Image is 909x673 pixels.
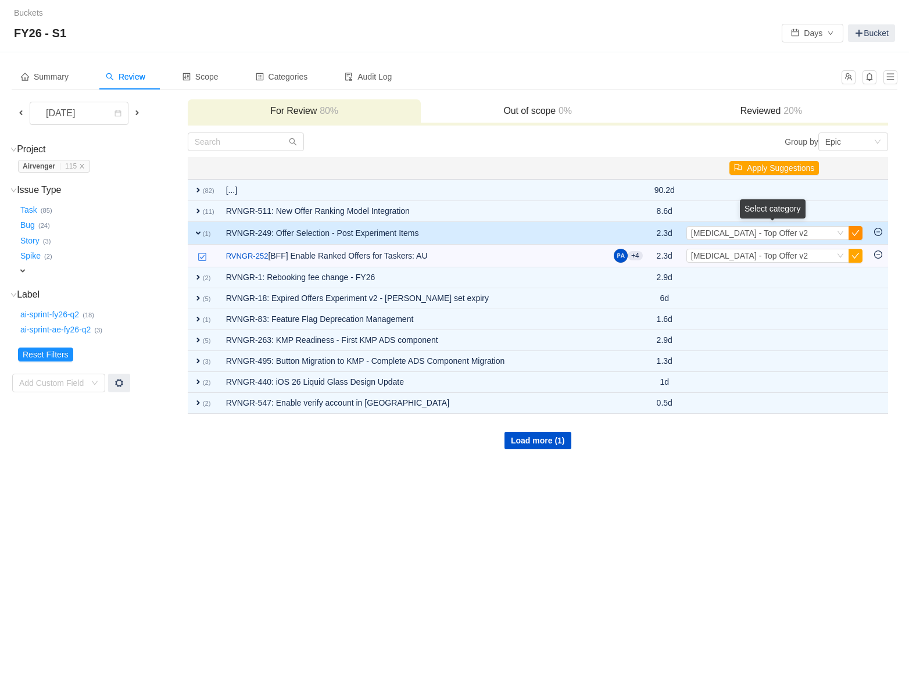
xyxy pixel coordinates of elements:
td: 0.5d [649,393,681,414]
span: expand [194,228,203,238]
a: Bucket [848,24,895,42]
span: expand [194,398,203,407]
h3: Out of scope [427,105,649,117]
img: PA [614,249,628,263]
button: icon: flagApply Suggestions [729,161,819,175]
div: Add Custom Field [19,377,85,389]
button: ai-sprint-ae-fy26-q2 [18,321,94,339]
button: Bug [18,216,38,235]
i: icon: minus-circle [874,250,882,259]
td: RVNGR-18: Expired Offers Experiment v2 - [PERSON_NAME] set expiry [220,288,608,309]
td: RVNGR-511: New Offer Ranking Model Integration [220,201,608,222]
td: 2.9d [649,330,681,351]
div: [DATE] [37,102,87,124]
div: Select category [740,199,806,219]
small: (1) [203,230,211,237]
i: icon: calendar [114,110,121,118]
small: (3) [43,238,51,245]
aui-badge: +4 [628,251,643,260]
small: (82) [203,187,214,194]
a: Buckets [14,8,43,17]
span: 20% [781,106,802,116]
span: expand [194,335,203,345]
i: icon: down [10,146,17,153]
div: Epic [825,133,841,151]
span: [MEDICAL_DATA] - Top Offer v2 [691,251,808,260]
button: Reset Filters [18,348,73,361]
small: (3) [94,327,102,334]
small: (3) [203,358,211,365]
small: (2) [203,274,211,281]
span: expand [18,266,27,275]
i: icon: control [182,73,191,81]
span: expand [194,273,203,282]
small: (5) [203,295,211,302]
small: (18) [83,312,94,318]
i: icon: down [91,380,98,388]
td: 90.2d [649,180,681,201]
i: icon: down [837,230,844,238]
i: icon: close [79,163,85,169]
h3: Reviewed [660,105,882,117]
button: icon: bell [863,70,876,84]
h3: Label [18,289,187,300]
span: 115 [65,162,77,170]
td: RVNGR-440: iOS 26 Liquid Glass Design Update [220,372,608,393]
td: 2.3d [649,245,681,267]
i: icon: minus-circle [874,228,882,236]
small: (24) [38,222,50,229]
small: (2) [44,253,52,260]
td: [...] [220,180,608,201]
button: ai-sprint-fy26-q2 [18,305,83,324]
span: 0% [556,106,572,116]
button: Story [18,231,43,250]
td: 1.3d [649,351,681,372]
button: icon: check [849,249,863,263]
div: Group by [538,133,888,151]
i: icon: profile [256,73,264,81]
td: 2.3d [649,222,681,245]
td: 1.6d [649,309,681,330]
td: 8.6d [649,201,681,222]
td: 6d [649,288,681,309]
td: RVNGR-495: Button Migration to KMP - Complete ADS Component Migration [220,351,608,372]
span: Summary [21,72,69,81]
i: icon: audit [345,73,353,81]
small: (2) [203,400,211,407]
h3: Project [18,144,187,155]
span: expand [194,206,203,216]
small: (85) [41,207,52,214]
span: expand [194,185,203,195]
span: Scope [182,72,219,81]
i: icon: down [10,292,17,298]
a: RVNGR-252 [226,250,269,262]
i: icon: down [874,138,881,146]
i: icon: home [21,73,29,81]
span: Audit Log [345,72,392,81]
span: Review [106,72,145,81]
td: RVNGR-249: Offer Selection - Post Experiment Items [220,222,608,245]
td: RVNGR-1: Rebooking fee change - FY26 [220,267,608,288]
span: Categories [256,72,308,81]
span: expand [194,356,203,366]
span: 80% [317,106,338,116]
span: FY26 - S1 [14,24,73,42]
button: icon: calendarDaysicon: down [782,24,843,42]
button: icon: check [849,226,863,240]
input: Search [188,133,304,151]
span: expand [194,314,203,324]
h3: Issue Type [18,184,187,196]
i: icon: search [106,73,114,81]
button: Spike [18,247,44,266]
td: RVNGR-83: Feature Flag Deprecation Management [220,309,608,330]
td: [BFF] Enable Ranked Offers for Taskers: AU [220,245,608,267]
img: 10318 [198,252,207,262]
h3: For Review [194,105,416,117]
small: (11) [203,208,214,215]
small: (1) [203,316,211,323]
button: icon: team [842,70,856,84]
small: (2) [203,379,211,386]
i: icon: down [837,252,844,260]
button: Task [18,201,41,219]
button: icon: menu [883,70,897,84]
